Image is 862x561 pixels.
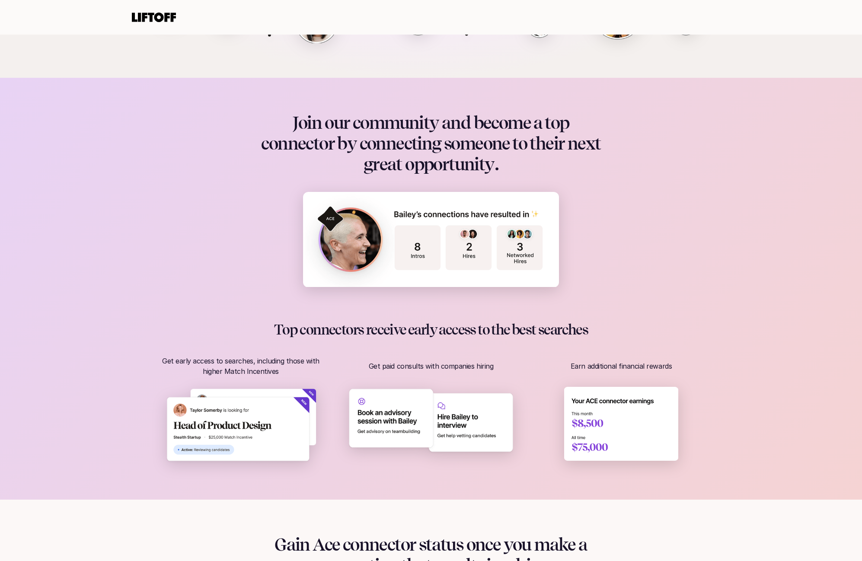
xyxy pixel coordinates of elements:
p: Get paid consults with companies hiring [356,361,506,371]
p: Get early access to searches, including those with higher Match Incentives [154,356,327,376]
h1: Join our community and become a top connector by connecting someone to their next great opportunity. [258,112,604,175]
p: Earn additional financial rewards [546,361,696,371]
h1: Top connectors receive early access to the best searches [154,322,708,338]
